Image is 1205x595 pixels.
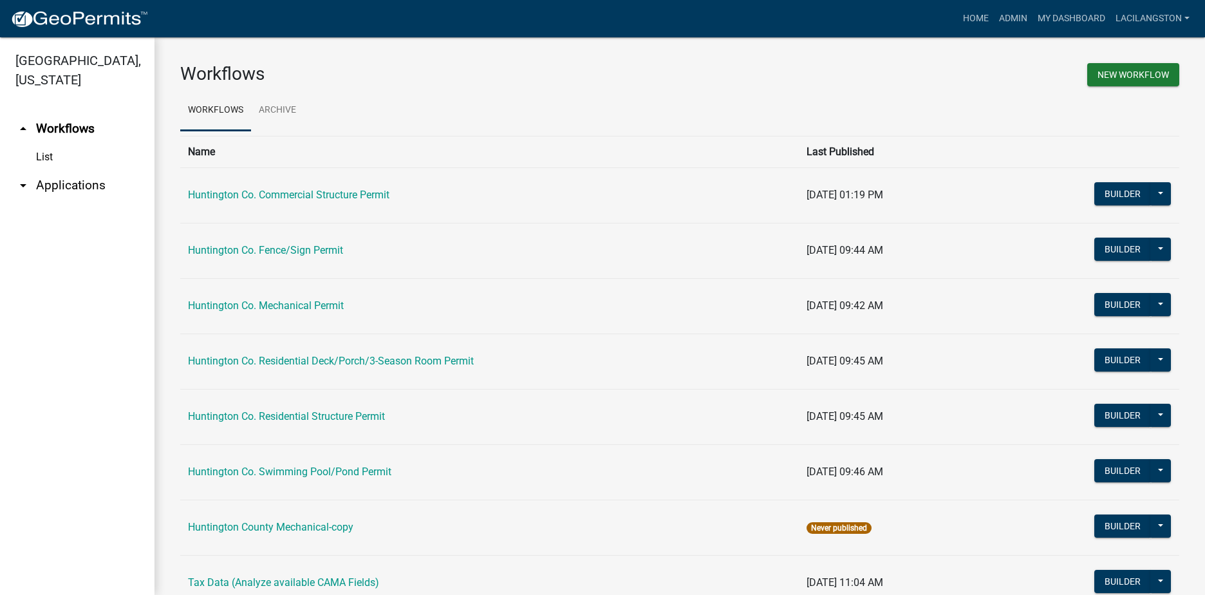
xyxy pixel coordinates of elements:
a: Huntington Co. Mechanical Permit [188,299,344,312]
span: [DATE] 09:45 AM [807,410,883,422]
a: Huntington Co. Residential Structure Permit [188,410,385,422]
span: Never published [807,522,872,534]
button: New Workflow [1087,63,1179,86]
span: [DATE] 09:45 AM [807,355,883,367]
a: My Dashboard [1032,6,1110,31]
button: Builder [1094,238,1151,261]
a: LaciLangston [1110,6,1195,31]
span: [DATE] 09:42 AM [807,299,883,312]
button: Builder [1094,570,1151,593]
button: Builder [1094,459,1151,482]
a: Tax Data (Analyze available CAMA Fields) [188,576,379,589]
a: Workflows [180,90,251,131]
button: Builder [1094,348,1151,372]
span: [DATE] 01:19 PM [807,189,883,201]
i: arrow_drop_up [15,121,31,137]
button: Builder [1094,182,1151,205]
a: Huntington Co. Commercial Structure Permit [188,189,389,201]
a: Admin [994,6,1032,31]
a: Home [958,6,994,31]
span: [DATE] 11:04 AM [807,576,883,589]
h3: Workflows [180,63,670,85]
th: Last Published [799,136,988,167]
a: Huntington Co. Residential Deck/Porch/3-Season Room Permit [188,355,474,367]
a: Huntington County Mechanical-copy [188,521,353,533]
a: Archive [251,90,304,131]
a: Huntington Co. Swimming Pool/Pond Permit [188,466,391,478]
i: arrow_drop_down [15,178,31,193]
button: Builder [1094,404,1151,427]
span: [DATE] 09:44 AM [807,244,883,256]
button: Builder [1094,293,1151,316]
a: Huntington Co. Fence/Sign Permit [188,244,343,256]
span: [DATE] 09:46 AM [807,466,883,478]
button: Builder [1094,515,1151,538]
th: Name [180,136,799,167]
